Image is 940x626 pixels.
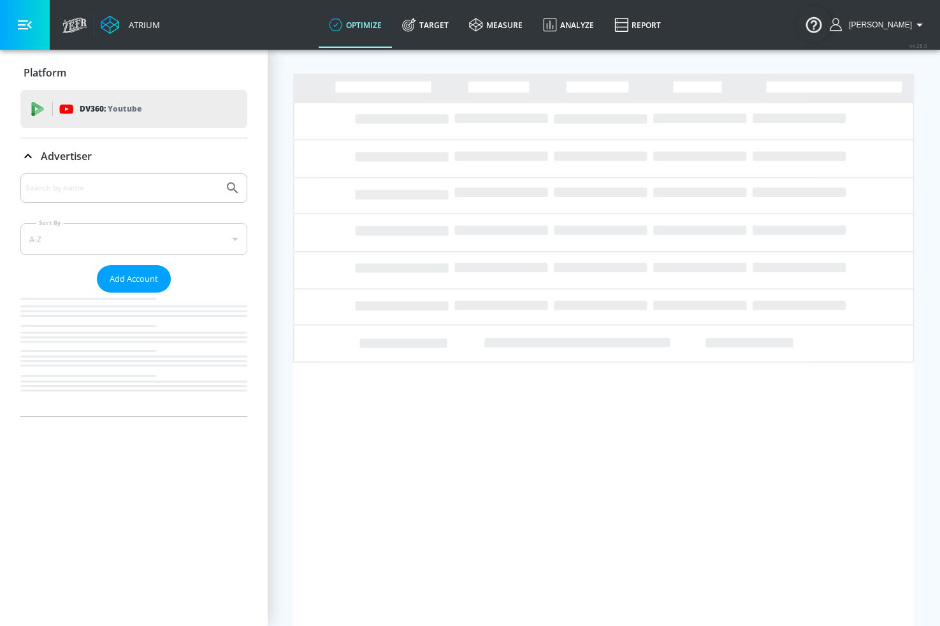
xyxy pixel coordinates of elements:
[101,15,160,34] a: Atrium
[392,2,459,48] a: Target
[909,42,927,49] span: v 4.28.0
[108,102,141,115] p: Youtube
[41,149,92,163] p: Advertiser
[844,20,912,29] span: login as: lekhraj.bhadava@zefr.com
[110,272,158,286] span: Add Account
[830,17,927,33] button: [PERSON_NAME]
[20,90,247,128] div: DV360: Youtube
[36,219,64,227] label: Sort By
[20,293,247,416] nav: list of Advertiser
[20,173,247,416] div: Advertiser
[459,2,533,48] a: measure
[24,66,66,80] p: Platform
[20,223,247,255] div: A-Z
[20,138,247,174] div: Advertiser
[20,55,247,91] div: Platform
[796,6,832,42] button: Open Resource Center
[80,102,141,116] p: DV360:
[25,180,219,196] input: Search by name
[533,2,604,48] a: Analyze
[604,2,671,48] a: Report
[124,19,160,31] div: Atrium
[97,265,171,293] button: Add Account
[319,2,392,48] a: optimize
